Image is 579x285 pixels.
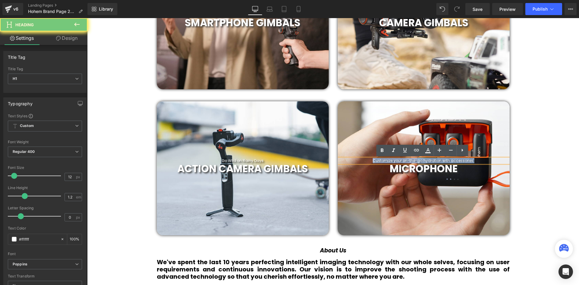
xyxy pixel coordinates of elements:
[8,226,82,230] div: Text Color
[558,264,573,279] div: Open Intercom Messenger
[451,3,463,15] button: Redo
[15,22,34,27] span: Heading
[8,252,82,256] div: Font
[70,141,242,145] h1: Go Wild on Rainy Days
[28,3,87,8] a: Landing Pages
[13,76,17,81] b: H1
[13,262,27,267] i: Poppins
[499,6,516,12] span: Preview
[87,3,117,15] a: New Library
[525,3,562,15] button: Publish
[302,144,371,158] b: MICROPHONE
[8,206,82,210] div: Letter Spacing
[67,234,82,245] div: %
[248,3,262,15] a: Desktop
[233,228,259,236] i: About Us
[2,3,23,15] a: v6
[76,195,81,199] span: em
[277,3,291,15] a: Tablet
[12,5,20,13] div: v6
[8,186,82,190] div: Line Height
[13,149,35,154] b: Regular 400
[8,140,82,144] div: Font Weight
[20,123,34,128] b: Custom
[8,67,82,71] div: Title Tag
[8,274,82,278] div: Text Transform
[28,9,76,14] span: Hohem Brand Page 2025
[90,144,221,158] span: ACTION CAMERA GIMBALS
[533,7,548,11] span: Publish
[565,3,577,15] button: More
[291,3,306,15] a: Mobile
[8,113,82,118] div: Text Styles
[45,31,89,45] a: Design
[8,51,26,60] div: Title Tag
[8,98,33,106] div: Typography
[262,3,277,15] a: Laptop
[8,166,82,170] div: Font Size
[76,175,81,179] span: px
[70,240,422,263] b: We've spent the last 10 years perfecting intelligent imaging technology with our whole selves, fo...
[99,6,113,12] span: Library
[492,3,523,15] a: Preview
[19,236,58,242] input: Color
[76,215,81,219] span: px
[251,141,422,145] h1: Customize your on-the-go hydration with accessories.
[473,6,482,12] span: Save
[436,3,448,15] button: Undo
